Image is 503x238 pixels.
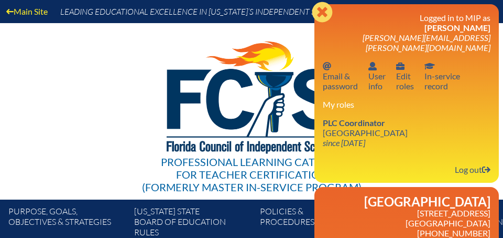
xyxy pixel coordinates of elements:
[2,4,52,18] a: Main Site
[482,165,490,174] svg: Log out
[323,13,490,53] h3: Logged in to MIP as
[319,59,362,93] a: Email passwordEmail &password
[142,156,362,193] div: Professional Learning Catalog (formerly Master In-service Program)
[312,2,333,23] svg: Close
[323,62,331,70] svg: Email password
[368,62,377,70] svg: User info
[144,23,360,167] img: FCISlogo221.eps
[319,116,412,150] a: PLC Coordinator [GEOGRAPHIC_DATA] since [DATE]
[176,168,327,181] span: for Teacher Certification
[138,21,366,195] a: Professional Learning Catalog for Teacher Certification(formerly Master In-service Program)
[451,162,495,177] a: Log outLog out
[420,59,464,93] a: In-service recordIn-servicerecord
[323,195,490,208] h2: [GEOGRAPHIC_DATA]
[396,62,404,70] svg: User info
[364,59,390,93] a: User infoUserinfo
[323,99,490,109] h3: My roles
[424,23,490,33] span: [PERSON_NAME]
[323,118,385,128] span: PLC Coordinator
[424,62,435,70] svg: In-service record
[323,138,365,148] i: since [DATE]
[363,33,490,53] span: [PERSON_NAME][EMAIL_ADDRESS][PERSON_NAME][DOMAIN_NAME]
[392,59,418,93] a: User infoEditroles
